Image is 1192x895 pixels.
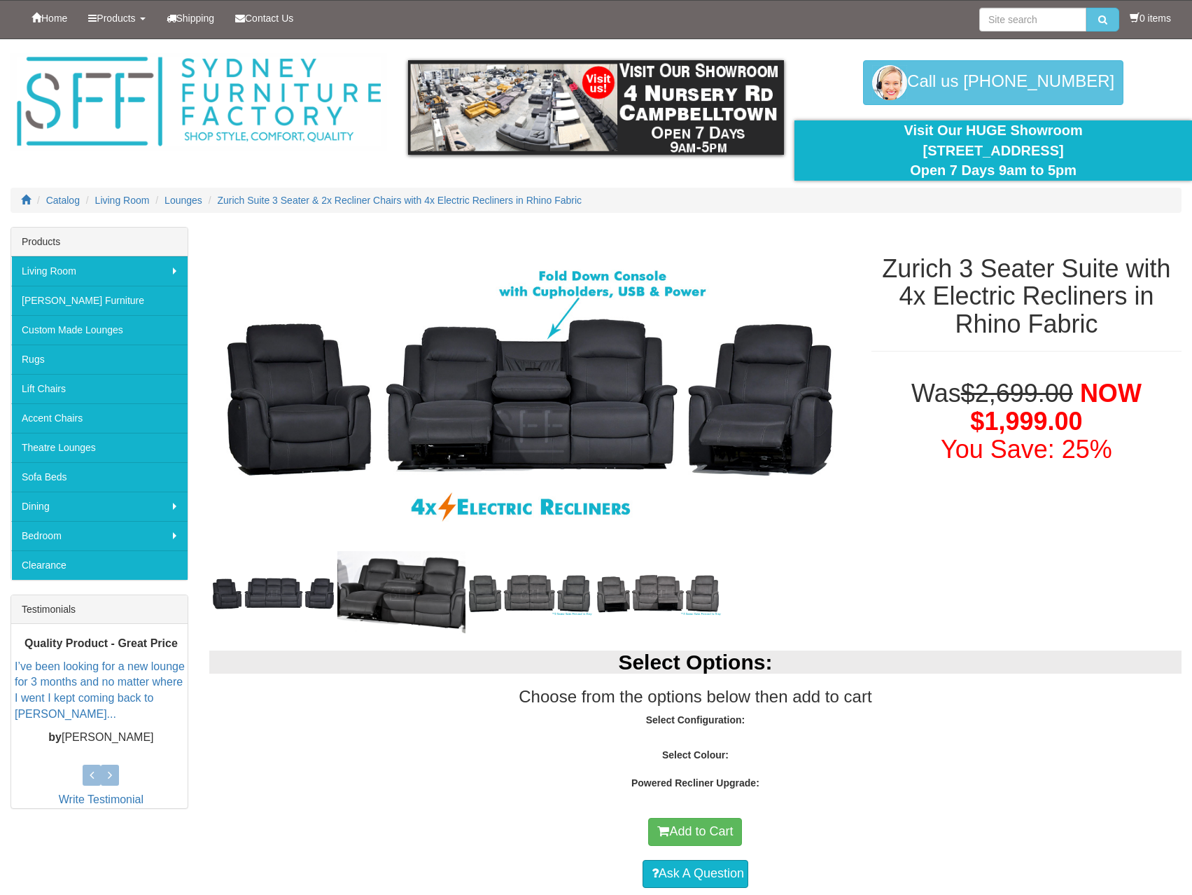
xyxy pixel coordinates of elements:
img: showroom.gif [408,60,785,155]
a: Contact Us [225,1,304,36]
a: Zurich Suite 3 Seater & 2x Recliner Chairs with 4x Electric Recliners in Rhino Fabric [218,195,582,206]
font: You Save: 25% [941,435,1112,464]
a: Accent Chairs [11,403,188,433]
span: Products [97,13,135,24]
del: $2,699.00 [961,379,1073,408]
a: Living Room [95,195,150,206]
a: Lift Chairs [11,374,188,403]
p: [PERSON_NAME] [15,730,188,746]
h1: Zurich 3 Seater Suite with 4x Electric Recliners in Rhino Fabric [871,255,1182,338]
a: Lounges [164,195,202,206]
h1: Was [871,380,1182,463]
b: Select Options: [618,651,772,674]
button: Add to Cart [648,818,742,846]
img: Sydney Furniture Factory [10,53,387,151]
a: Ask A Question [643,860,748,888]
a: Rugs [11,345,188,374]
span: Shipping [176,13,215,24]
a: Custom Made Lounges [11,315,188,345]
a: [PERSON_NAME] Furniture [11,286,188,315]
li: 0 items [1130,11,1171,25]
a: Living Room [11,256,188,286]
a: Catalog [46,195,80,206]
a: Theatre Lounges [11,433,188,462]
strong: Powered Recliner Upgrade: [631,777,759,789]
a: Write Testimonial [59,793,143,805]
span: Home [41,13,67,24]
h3: Choose from the options below then add to cart [209,688,1182,706]
span: NOW $1,999.00 [970,379,1142,436]
a: Dining [11,492,188,521]
strong: Select Configuration: [646,714,745,726]
div: Visit Our HUGE Showroom [STREET_ADDRESS] Open 7 Days 9am to 5pm [805,120,1182,181]
a: Sofa Beds [11,462,188,492]
div: Testimonials [11,595,188,624]
b: by [48,731,62,743]
a: Clearance [11,550,188,580]
b: Quality Product - Great Price [24,637,178,649]
a: Bedroom [11,521,188,550]
input: Site search [979,8,1086,32]
a: Products [78,1,155,36]
div: Products [11,228,188,256]
a: Shipping [156,1,225,36]
a: I’ve been looking for a new lounge for 3 months and no matter where I went I kept coming back to ... [15,660,185,721]
span: Contact Us [245,13,293,24]
strong: Select Colour: [662,749,729,761]
a: Home [21,1,78,36]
